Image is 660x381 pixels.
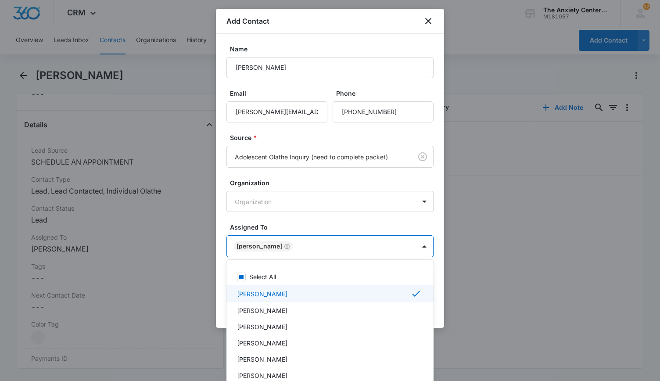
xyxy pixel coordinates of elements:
p: [PERSON_NAME] [237,338,287,348]
p: [PERSON_NAME] [237,322,287,331]
p: [PERSON_NAME] [237,306,287,315]
p: [PERSON_NAME] [237,355,287,364]
p: [PERSON_NAME] [237,289,287,298]
p: Select All [249,272,276,281]
p: [PERSON_NAME] [237,371,287,380]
